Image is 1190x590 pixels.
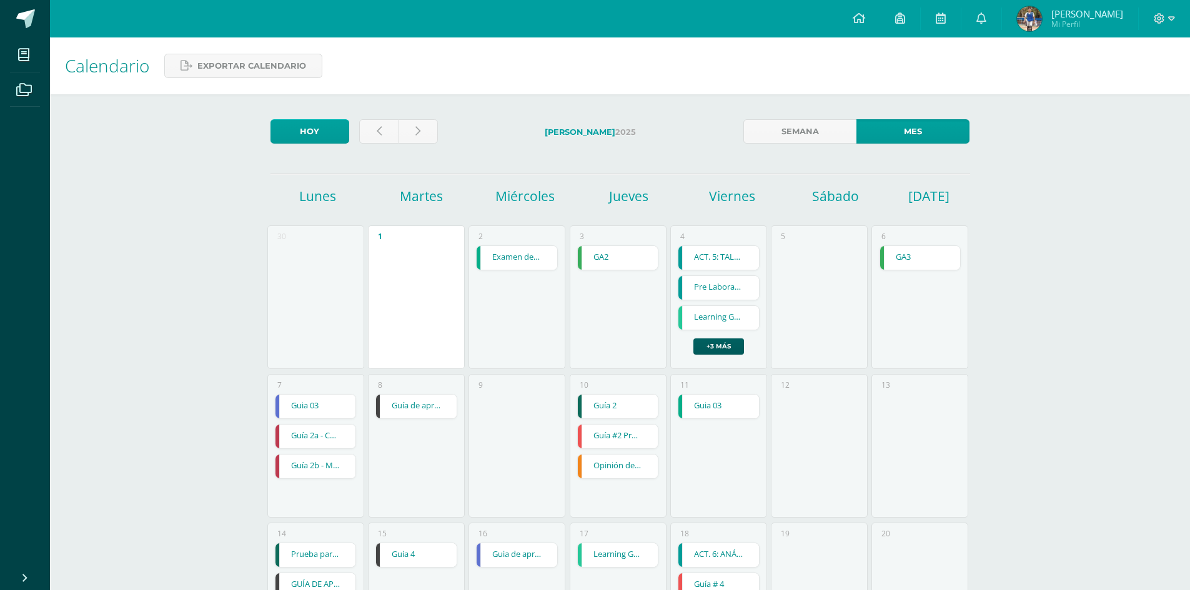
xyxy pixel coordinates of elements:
a: ACT. 5: TALLERES DE [MEDICAL_DATA] [678,246,759,270]
div: 16 [478,528,487,539]
div: 6 [881,231,886,242]
a: Learning Guide 2 [678,306,759,330]
h1: Sábado [786,187,886,205]
div: 17 [580,528,588,539]
div: Prueba parcial unidad 3 | Tarea [275,543,357,568]
a: Exportar calendario [164,54,322,78]
a: Guia 03 [275,395,356,418]
div: 15 [378,528,387,539]
h1: Miércoles [475,187,575,205]
a: Guia de aprendizaje 2 [477,543,557,567]
div: 3 [580,231,584,242]
h1: Martes [372,187,472,205]
a: ACT. 6: ANÁLISIS ESTADÍSTICO DE ENCUESTAS [678,543,759,567]
h1: [DATE] [908,187,924,205]
div: 19 [781,528,790,539]
div: 2 [478,231,483,242]
div: Guia de aprendizaje 2 | Tarea [476,543,558,568]
img: 2e9950fe0cc311d223b1bf7ea665d33a.png [1017,6,1042,31]
div: Guía #2 Prueba T | Tarea [577,424,659,449]
a: Opinión de clase [578,455,658,478]
div: Learning Guide 3 | Tarea [577,543,659,568]
a: Pre Laboratorio [678,276,759,300]
a: GA3 [880,246,961,270]
a: Learning Guide 3 [578,543,658,567]
div: 1 [378,231,382,242]
a: Guía #2 Prueba T [578,425,658,448]
a: Hoy [270,119,349,144]
div: 5 [781,231,785,242]
a: Guia 4 [376,543,457,567]
div: 14 [277,528,286,539]
div: Opinión de clase | Tarea [577,454,659,479]
div: Pre Laboratorio | Tarea [678,275,760,300]
a: Guía 2b - Momentos y curtosis [275,455,356,478]
a: GA2 [578,246,658,270]
div: 4 [680,231,685,242]
h1: Jueves [578,187,678,205]
a: +3 más [693,338,744,355]
div: Guía 2 | Tarea [577,394,659,419]
a: Semana [743,119,856,144]
div: 10 [580,380,588,390]
div: 8 [378,380,382,390]
div: 30 [277,231,286,242]
div: 11 [680,380,689,390]
a: Guía 2a - Cálculo de la Asimetría. [275,425,356,448]
div: Examen de unidad | Tarea [476,245,558,270]
span: Calendario [65,54,149,77]
div: Learning Guide 2 | Tarea [678,305,760,330]
span: Mi Perfil [1051,19,1123,29]
div: GA3 | Tarea [880,245,961,270]
span: Exportar calendario [197,54,306,77]
div: 12 [781,380,790,390]
div: 7 [277,380,282,390]
div: Guía de aprendizaje 2 | Tarea [375,394,457,419]
div: Guia 4 | Tarea [375,543,457,568]
div: 9 [478,380,483,390]
div: ACT. 5: TALLERES DE ACOSO ESCOLAR | Tarea [678,245,760,270]
a: Guía 2 [578,395,658,418]
div: Guía 2b - Momentos y curtosis | Tarea [275,454,357,479]
div: Guia 03 | Tarea [678,394,760,419]
div: Guía 2a - Cálculo de la Asimetría. | Tarea [275,424,357,449]
div: 18 [680,528,689,539]
span: [PERSON_NAME] [1051,7,1123,20]
div: 20 [881,528,890,539]
a: Guía de aprendizaje 2 [376,395,457,418]
a: Prueba parcial unidad 3 [275,543,356,567]
div: 13 [881,380,890,390]
label: 2025 [448,119,733,145]
div: GA2 | Tarea [577,245,659,270]
h1: Lunes [268,187,368,205]
a: Mes [856,119,969,144]
strong: [PERSON_NAME] [545,127,615,137]
a: Guia 03 [678,395,759,418]
h1: Viernes [682,187,782,205]
a: Examen de unidad [477,246,557,270]
div: ACT. 6: ANÁLISIS ESTADÍSTICO DE ENCUESTAS | Tarea [678,543,760,568]
div: Guia 03 | Tarea [275,394,357,419]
